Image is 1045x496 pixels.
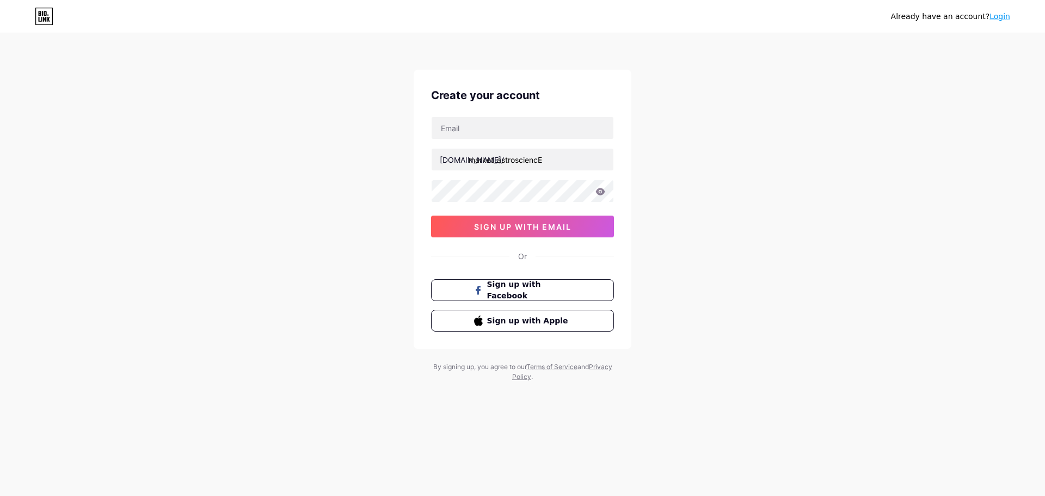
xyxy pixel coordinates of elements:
button: Sign up with Apple [431,310,614,332]
button: Sign up with Facebook [431,279,614,301]
button: sign up with email [431,216,614,237]
div: Already have an account? [891,11,1010,22]
input: Email [432,117,613,139]
span: sign up with email [474,222,571,231]
div: Or [518,250,527,262]
div: By signing up, you agree to our and . [430,362,615,382]
span: Sign up with Apple [487,315,571,327]
div: [DOMAIN_NAME]/ [440,154,504,166]
input: username [432,149,613,170]
span: Sign up with Facebook [487,279,571,302]
a: Login [989,12,1010,21]
div: Create your account [431,87,614,103]
a: Terms of Service [526,363,577,371]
